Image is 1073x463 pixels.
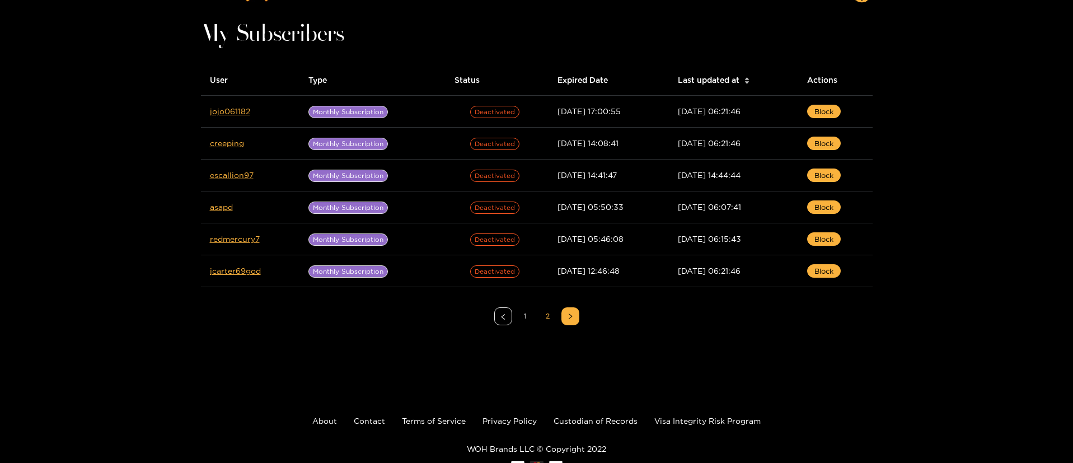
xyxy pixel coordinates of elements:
span: [DATE] 06:21:46 [678,139,741,147]
a: Visa Integrity Risk Program [654,417,761,425]
button: Block [807,105,841,118]
button: Block [807,137,841,150]
th: Expired Date [549,65,669,96]
span: Monthly Subscription [308,202,388,214]
th: Status [446,65,549,96]
span: Block [814,233,833,245]
span: Block [814,265,833,277]
span: [DATE] 05:50:33 [557,203,624,211]
button: Block [807,200,841,214]
span: Deactivated [470,265,519,278]
th: User [201,65,300,96]
span: Monthly Subscription [308,138,388,150]
span: [DATE] 14:44:44 [678,171,741,179]
span: Last updated at [678,74,739,86]
a: Terms of Service [402,417,466,425]
a: escallion97 [210,171,254,179]
button: Block [807,169,841,182]
li: Next Page [561,307,579,325]
a: Privacy Policy [482,417,537,425]
th: Actions [798,65,872,96]
a: About [312,417,337,425]
span: [DATE] 05:46:08 [557,235,624,243]
span: Monthly Subscription [308,106,388,118]
span: [DATE] 06:21:46 [678,107,741,115]
span: Monthly Subscription [308,170,388,182]
li: 2 [539,307,557,325]
a: asapd [210,203,233,211]
span: right [567,313,574,320]
button: Block [807,264,841,278]
button: Block [807,232,841,246]
span: [DATE] 06:07:41 [678,203,741,211]
span: Deactivated [470,138,519,150]
span: Deactivated [470,106,519,118]
span: caret-up [744,76,750,82]
a: jcarter69god [210,266,261,275]
span: Block [814,106,833,117]
a: Contact [354,417,385,425]
span: Monthly Subscription [308,265,388,278]
span: Monthly Subscription [308,233,388,246]
button: right [561,307,579,325]
span: [DATE] 06:15:43 [678,235,741,243]
a: redmercury7 [210,235,260,243]
span: caret-down [744,79,750,86]
span: [DATE] 06:21:46 [678,266,741,275]
a: Custodian of Records [554,417,638,425]
a: creeping [210,139,244,147]
a: 1 [517,308,534,325]
a: jojo061182 [210,107,250,115]
span: left [500,314,507,320]
span: Deactivated [470,170,519,182]
span: Block [814,138,833,149]
button: left [494,307,512,325]
li: 1 [517,307,535,325]
span: Deactivated [470,233,519,246]
span: [DATE] 14:41:47 [557,171,617,179]
li: Previous Page [494,307,512,325]
span: Block [814,202,833,213]
span: [DATE] 17:00:55 [557,107,621,115]
span: [DATE] 12:46:48 [557,266,620,275]
span: Block [814,170,833,181]
a: 2 [540,308,556,325]
th: Type [299,65,446,96]
span: Deactivated [470,202,519,214]
h1: My Subscribers [201,27,873,43]
span: [DATE] 14:08:41 [557,139,619,147]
